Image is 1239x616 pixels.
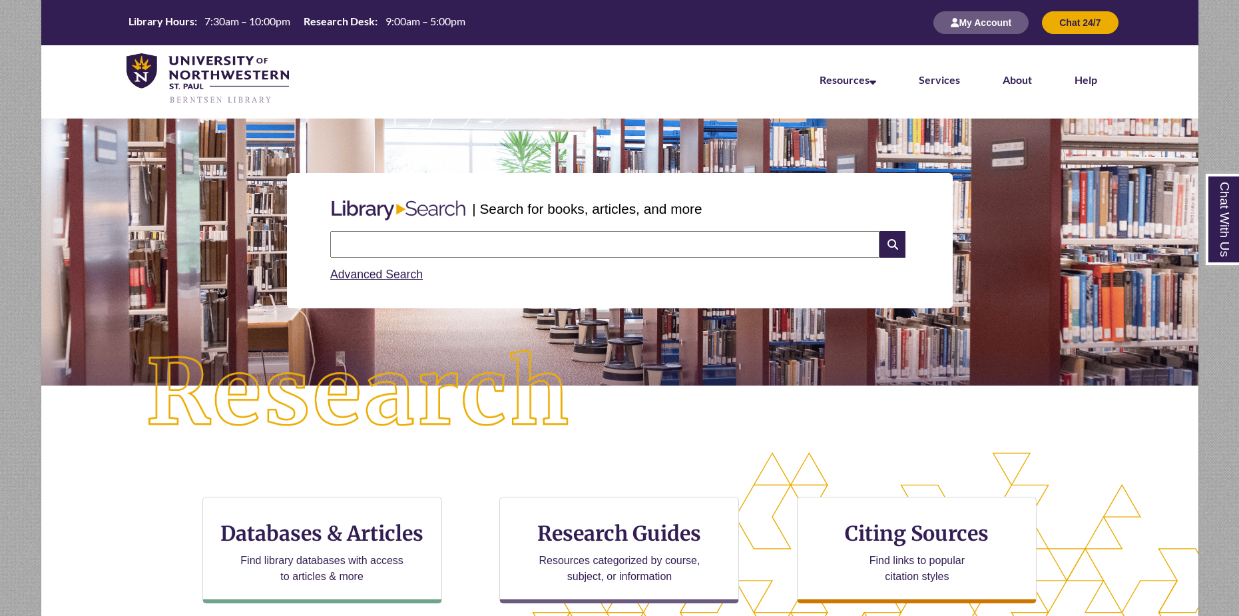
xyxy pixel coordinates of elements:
p: | Search for books, articles, and more [472,198,702,219]
span: 9:00am – 5:00pm [385,15,465,27]
p: Find library databases with access to articles & more [235,553,409,585]
a: Research Guides Resources categorized by course, subject, or information [499,497,739,603]
a: Hours Today [123,14,471,32]
th: Library Hours: [123,14,199,29]
a: Resources [820,73,876,86]
a: Citing Sources Find links to popular citation styles [797,497,1037,603]
h3: Research Guides [511,521,728,546]
img: Libary Search [325,195,472,226]
a: Databases & Articles Find library databases with access to articles & more [202,497,442,603]
img: Research [99,303,619,484]
button: Chat 24/7 [1042,11,1118,34]
button: My Account [933,11,1029,34]
a: Services [919,73,960,86]
a: My Account [933,17,1029,28]
a: Help [1075,73,1097,86]
p: Find links to popular citation styles [852,553,982,585]
th: Research Desk: [298,14,379,29]
a: About [1003,73,1032,86]
table: Hours Today [123,14,471,31]
p: Resources categorized by course, subject, or information [533,553,706,585]
i: Search [879,231,905,258]
h3: Citing Sources [836,521,999,546]
a: Advanced Search [330,268,423,281]
img: UNWSP Library Logo [126,53,290,105]
a: Chat 24/7 [1042,17,1118,28]
h3: Databases & Articles [214,521,431,546]
span: 7:30am – 10:00pm [204,15,290,27]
